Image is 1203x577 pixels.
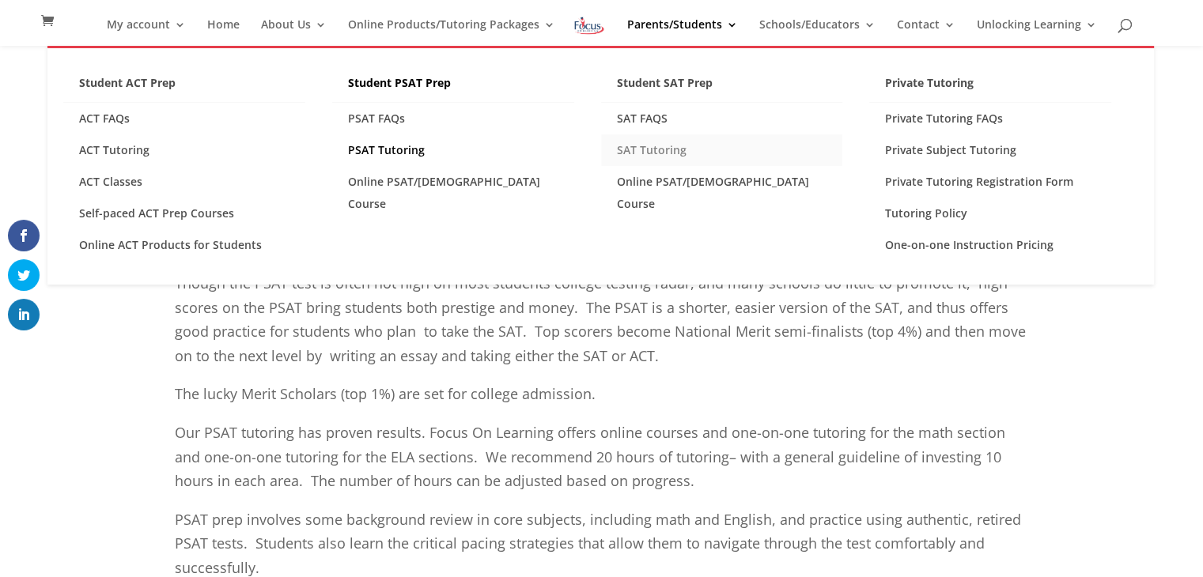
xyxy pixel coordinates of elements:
[897,19,955,46] a: Contact
[601,72,843,103] a: Student SAT Prep
[175,384,337,403] span: The lucky Merit Scholars
[332,72,574,103] a: Student PSAT Prep
[175,423,1005,490] span: Our PSAT tutoring has proven results. Focus On Learning offers online courses and one-on-one tuto...
[261,19,327,46] a: About Us
[341,384,596,403] span: (top 1%) are set for college admission.
[332,166,574,220] a: Online PSAT/[DEMOGRAPHIC_DATA] Course
[573,14,606,37] img: Focus on Learning
[977,19,1097,46] a: Unlocking Learning
[601,166,843,220] a: Online PSAT/[DEMOGRAPHIC_DATA] Course
[175,273,1026,365] span: Though the PSAT test is often not high on most students college testing radar, and many schools d...
[869,103,1111,134] a: Private Tutoring FAQs
[601,103,843,134] a: SAT FAQS
[63,72,305,103] a: Student ACT Prep
[207,19,240,46] a: Home
[332,134,574,166] a: PSAT Tutoring
[627,19,738,46] a: Parents/Students
[869,198,1111,229] a: Tutoring Policy
[869,166,1111,198] a: Private Tutoring Registration Form
[759,19,876,46] a: Schools/Educators
[869,229,1111,261] a: One-on-one Instruction Pricing
[63,134,305,166] a: ACT Tutoring
[63,166,305,198] a: ACT Classes
[332,103,574,134] a: PSAT FAQs
[63,103,305,134] a: ACT FAQs
[63,229,305,261] a: Online ACT Products for Students
[601,134,843,166] a: SAT Tutoring
[107,19,186,46] a: My account
[348,19,555,46] a: Online Products/Tutoring Packages
[63,198,305,229] a: Self-paced ACT Prep Courses
[869,134,1111,166] a: Private Subject Tutoring
[869,72,1111,103] a: Private Tutoring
